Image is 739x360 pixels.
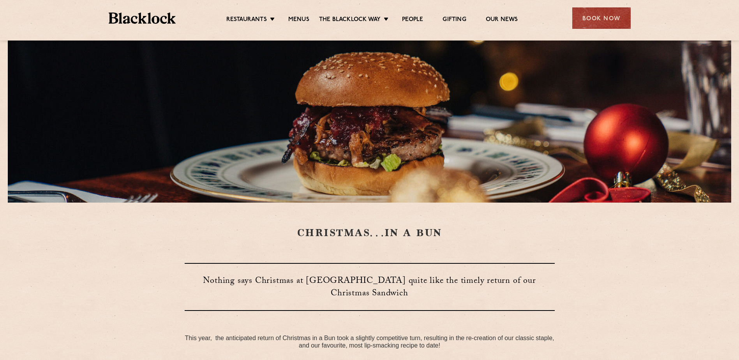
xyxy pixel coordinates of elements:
[185,263,555,311] h3: Nothing says Christmas at [GEOGRAPHIC_DATA] quite like the timely return of our Christmas Sandwich
[109,12,176,24] img: BL_Textured_Logo-footer-cropped.svg
[319,16,381,25] a: The Blacklock Way
[402,16,423,25] a: People
[486,16,518,25] a: Our News
[185,226,555,240] h1: CHRISTMAS…IN A BUN
[185,334,555,349] h6: This year, the anticipated return of Christmas in a Bun took a slightly competitive turn, resulti...
[443,16,466,25] a: Gifting
[288,16,309,25] a: Menus
[226,16,267,25] a: Restaurants
[572,7,631,29] div: Book Now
